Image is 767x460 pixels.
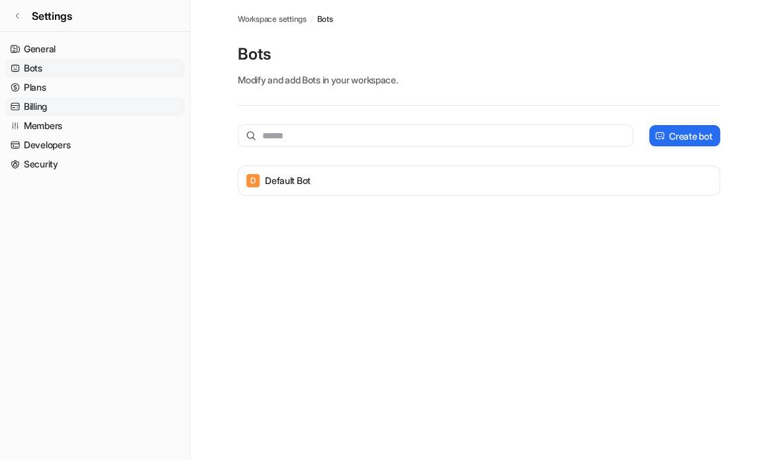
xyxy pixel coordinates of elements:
p: Modify and add Bots in your workspace. [238,73,720,87]
img: create [654,131,665,141]
p: Default Bot [265,174,311,187]
a: Workspace settings [238,13,307,25]
span: Settings [32,8,72,24]
a: Members [5,116,185,135]
a: Bots [5,59,185,77]
a: General [5,40,185,58]
a: Plans [5,78,185,97]
span: / [311,13,313,25]
a: Bots [317,13,332,25]
span: D [246,174,260,187]
button: Create bot [649,125,720,146]
p: Bots [238,44,720,65]
a: Billing [5,97,185,116]
a: Security [5,155,185,173]
p: Create bot [669,129,712,143]
a: Developers [5,136,185,154]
